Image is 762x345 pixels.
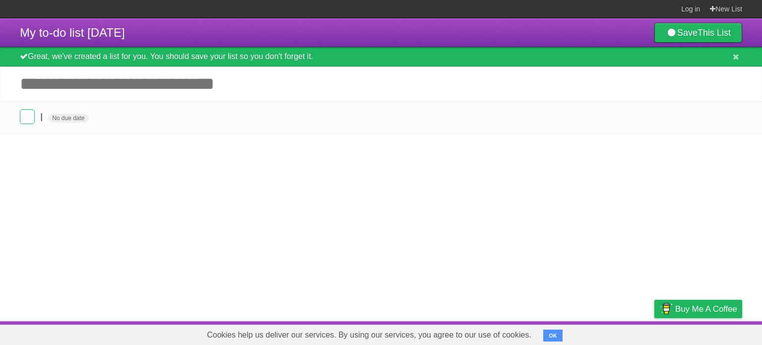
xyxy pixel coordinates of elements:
span: Buy me a coffee [675,300,737,318]
span: Cookies help us deliver our services. By using our services, you agree to our use of cookies. [197,325,541,345]
a: SaveThis List [654,23,742,43]
b: This List [698,28,731,38]
span: No due date [48,114,88,123]
a: Buy me a coffee [654,300,742,318]
img: Buy me a coffee [659,300,673,317]
a: Suggest a feature [680,324,742,343]
a: About [522,324,543,343]
span: My to-do list [DATE] [20,26,125,39]
label: Done [20,109,35,124]
a: Developers [555,324,595,343]
a: Privacy [641,324,667,343]
a: Terms [608,324,630,343]
button: OK [543,330,563,342]
span: l [40,111,45,124]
